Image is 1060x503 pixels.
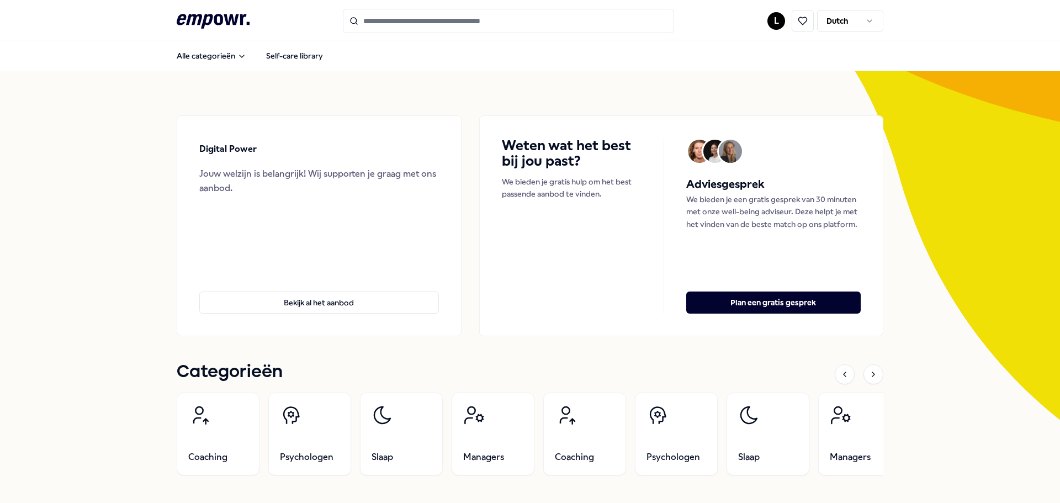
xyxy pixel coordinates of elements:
[199,292,439,314] button: Bekijk al het aanbod
[199,142,257,156] p: Digital Power
[168,45,255,67] button: Alle categorieën
[818,393,901,475] a: Managers
[686,292,861,314] button: Plan een gratis gesprek
[686,176,861,193] h5: Adviesgesprek
[646,451,700,464] span: Psychologen
[686,193,861,230] p: We bieden je een gratis gesprek van 30 minuten met onze well-being adviseur. Deze helpt je met he...
[703,140,727,163] img: Avatar
[830,451,871,464] span: Managers
[502,138,642,169] h4: Weten wat het best bij jou past?
[727,393,809,475] a: Slaap
[372,451,393,464] span: Slaap
[188,451,227,464] span: Coaching
[738,451,760,464] span: Slaap
[360,393,443,475] a: Slaap
[452,393,534,475] a: Managers
[177,358,283,386] h1: Categorieën
[688,140,711,163] img: Avatar
[543,393,626,475] a: Coaching
[502,176,642,200] p: We bieden je gratis hulp om het best passende aanbod te vinden.
[767,12,785,30] button: L
[463,451,504,464] span: Managers
[280,451,333,464] span: Psychologen
[635,393,718,475] a: Psychologen
[257,45,332,67] a: Self-care library
[268,393,351,475] a: Psychologen
[168,45,332,67] nav: Main
[177,393,259,475] a: Coaching
[199,167,439,195] div: Jouw welzijn is belangrijk! Wij supporten je graag met ons aanbod.
[555,451,594,464] span: Coaching
[719,140,742,163] img: Avatar
[343,9,674,33] input: Search for products, categories or subcategories
[199,274,439,314] a: Bekijk al het aanbod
